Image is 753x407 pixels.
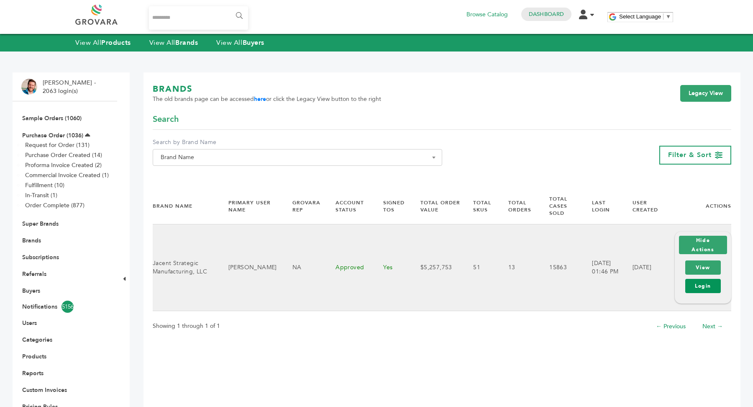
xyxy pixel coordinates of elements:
[153,321,220,331] p: Showing 1 through 1 of 1
[539,188,581,224] th: Total Cases Sold
[685,279,721,293] a: Login
[666,13,671,20] span: ▼
[75,38,131,47] a: View AllProducts
[153,113,179,125] span: Search
[149,38,198,47] a: View AllBrands
[216,38,264,47] a: View AllBuyers
[22,253,59,261] a: Subscriptions
[22,301,108,313] a: Notifications5156
[685,260,721,275] a: View
[463,224,497,311] td: 51
[619,13,671,20] a: Select Language​
[25,181,64,189] a: Fulfillment (10)
[373,224,410,311] td: Yes
[668,150,712,160] span: Filter & Sort
[25,141,90,149] a: Request for Order (131)
[702,322,723,330] a: Next →
[22,237,41,245] a: Brands
[22,319,37,327] a: Users
[22,114,82,122] a: Sample Orders (1060)
[581,188,622,224] th: Last Login
[25,161,102,169] a: Proforma Invoice Created (2)
[149,6,248,30] input: Search...
[466,10,508,19] a: Browse Catalog
[22,287,40,295] a: Buyers
[410,188,463,224] th: Total Order Value
[25,171,109,179] a: Commercial Invoice Created (1)
[61,301,74,313] span: 5156
[153,95,381,103] span: The old brands page can be accessed or click the Legacy View button to the right
[218,224,282,311] td: [PERSON_NAME]
[664,188,731,224] th: Actions
[529,10,564,18] a: Dashboard
[153,138,442,147] label: Search by Brand Name
[254,95,266,103] a: here
[463,188,497,224] th: Total SKUs
[153,224,218,311] td: Jacent Strategic Manufacturing, LLC
[663,13,663,20] span: ​
[153,83,381,95] h1: BRANDS
[498,188,539,224] th: Total Orders
[22,336,52,344] a: Categories
[498,224,539,311] td: 13
[680,85,731,102] a: Legacy View
[656,322,686,330] a: ← Previous
[153,188,218,224] th: Brand Name
[622,224,664,311] td: [DATE]
[410,224,463,311] td: $5,257,753
[153,149,442,166] span: Brand Name
[243,38,264,47] strong: Buyers
[22,131,83,139] a: Purchase Order (1036)
[325,188,373,224] th: Account Status
[679,236,727,254] button: Hide Actions
[218,188,282,224] th: Primary User Name
[282,188,325,224] th: Grovara Rep
[157,152,438,163] span: Brand Name
[22,386,67,394] a: Custom Invoices
[619,13,661,20] span: Select Language
[22,353,46,361] a: Products
[22,270,46,278] a: Referrals
[101,38,131,47] strong: Products
[25,191,57,199] a: In-Transit (1)
[175,38,198,47] strong: Brands
[43,79,98,95] li: [PERSON_NAME] - 2063 login(s)
[539,224,581,311] td: 15863
[622,188,664,224] th: User Created
[325,224,373,311] td: Approved
[25,151,102,159] a: Purchase Order Created (14)
[22,369,44,377] a: Reports
[282,224,325,311] td: NA
[581,224,622,311] td: [DATE] 01:46 PM
[22,220,59,228] a: Super Brands
[373,188,410,224] th: Signed TOS
[25,201,85,209] a: Order Complete (877)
